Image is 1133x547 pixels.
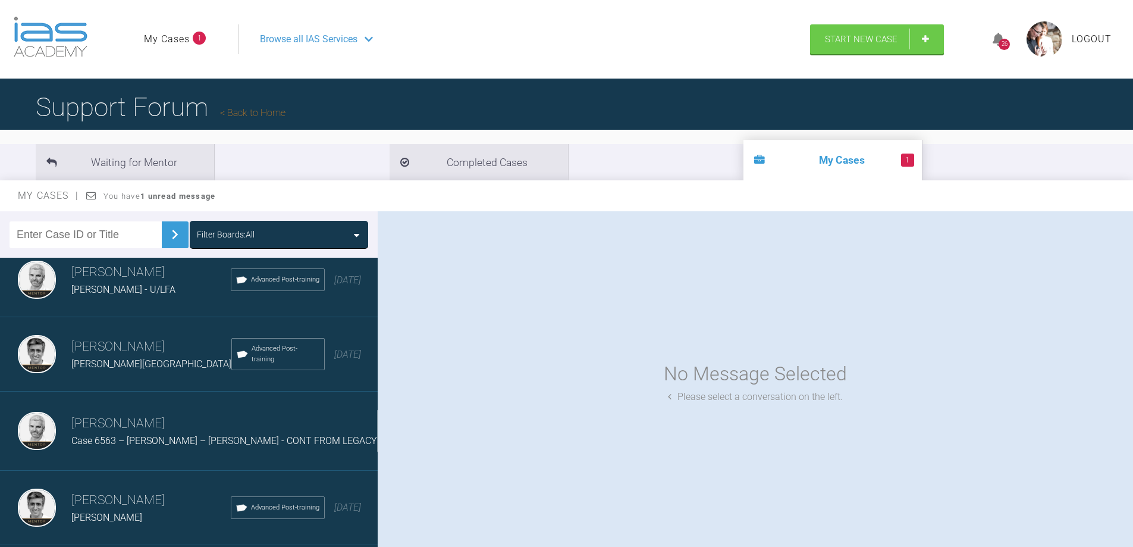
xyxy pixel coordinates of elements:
[71,284,175,295] span: [PERSON_NAME] - U/LFA
[71,337,231,357] h3: [PERSON_NAME]
[193,32,206,45] span: 1
[252,343,319,365] span: Advanced Post-training
[999,39,1010,50] div: 26
[71,435,377,446] span: Case 6563 – [PERSON_NAME] – [PERSON_NAME] - CONT FROM LEGACY
[71,414,377,434] h3: [PERSON_NAME]
[251,274,319,285] span: Advanced Post-training
[165,225,184,244] img: chevronRight.28bd32b0.svg
[810,24,944,54] a: Start New Case
[10,221,162,248] input: Enter Case ID or Title
[18,261,56,299] img: Ross Hobson
[1072,32,1112,47] a: Logout
[334,274,361,286] span: [DATE]
[14,17,87,57] img: logo-light.3e3ef733.png
[1027,21,1062,57] img: profile.png
[668,389,843,405] div: Please select a conversation on the left.
[144,32,190,47] a: My Cases
[901,154,914,167] span: 1
[334,349,361,360] span: [DATE]
[390,144,568,180] li: Completed Cases
[140,192,215,201] strong: 1 unread message
[71,490,231,511] h3: [PERSON_NAME]
[220,107,285,118] a: Back to Home
[743,140,922,180] li: My Cases
[18,412,56,450] img: Ross Hobson
[36,144,214,180] li: Waiting for Mentor
[664,359,847,389] div: No Message Selected
[334,502,361,513] span: [DATE]
[197,228,255,241] div: Filter Boards: All
[18,489,56,527] img: Asif Chatoo
[825,34,897,45] span: Start New Case
[18,190,79,201] span: My Cases
[71,512,142,523] span: [PERSON_NAME]
[71,262,231,283] h3: [PERSON_NAME]
[71,358,231,370] span: [PERSON_NAME][GEOGRAPHIC_DATA]
[18,335,56,373] img: Asif Chatoo
[260,32,357,47] span: Browse all IAS Services
[251,502,319,513] span: Advanced Post-training
[103,192,216,201] span: You have
[36,86,285,128] h1: Support Forum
